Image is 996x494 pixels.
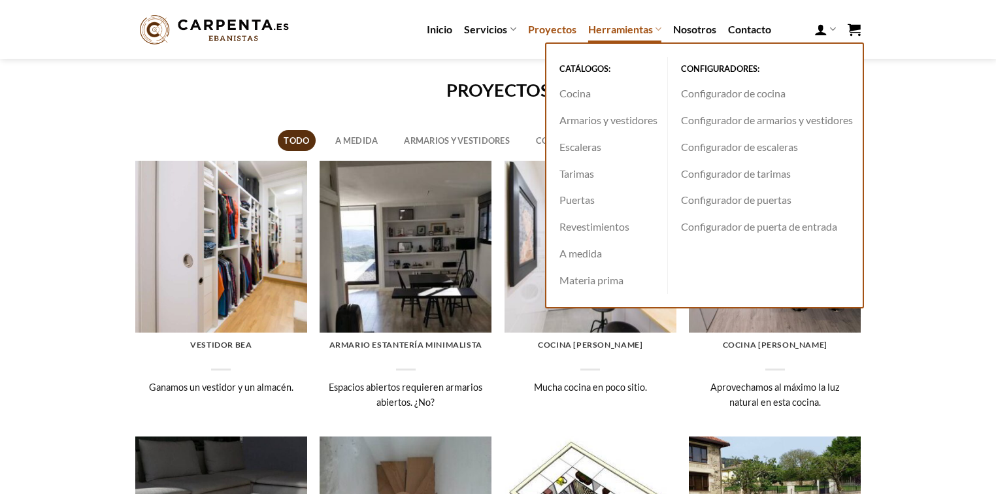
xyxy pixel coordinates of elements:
[505,161,676,333] img: cocina encimera reforma carpinteria
[553,187,661,214] a: Puertas
[326,340,485,350] h6: Armario estantería minimalista
[553,161,661,188] a: Tarimas
[673,18,716,41] a: Nosotros
[528,18,576,41] a: Proyectos
[553,80,661,107] a: Cocina
[135,78,861,101] h1: PROYECTOS
[135,161,307,424] a: vestidor, armario sin frentes carpinteria Vestidor Bea Ganamos un vestidor y un almacén.
[135,12,293,48] img: Carpenta.es
[278,130,316,151] a: Todo
[329,130,384,151] a: A medida
[553,267,661,294] a: Materia prima
[674,214,856,240] a: Configurador de puerta de entrada
[674,134,856,161] a: Configurador de escaleras
[695,340,854,350] h6: Cocina [PERSON_NAME]
[674,161,856,188] a: Configurador de tarimas
[511,340,670,350] h6: Cocina [PERSON_NAME]
[464,16,516,42] a: Servicios
[142,340,301,350] h6: Vestidor Bea
[588,16,661,42] a: Herramientas
[674,187,856,214] a: Configurador de puertas
[511,380,670,410] p: Mucha cocina en poco sitio.
[695,380,854,410] p: Aprovechamos al máximo la luz natural en esta cocina.
[553,214,661,240] a: Revestimientos
[553,134,661,161] a: Escaleras
[674,107,856,134] a: Configurador de armarios y vestidores
[553,107,661,134] a: Armarios y vestidores
[553,240,661,267] a: A medida
[135,161,307,333] img: vestidor, armario sin frentes carpinteria
[674,80,856,107] a: Configurador de cocina
[553,57,661,81] a: Catálogos:
[728,18,771,41] a: Contacto
[674,57,856,81] a: Configuradores:
[142,380,301,410] p: Ganamos un vestidor y un almacén.
[326,380,485,410] p: Espacios abiertos requieren armarios abiertos. ¿No?
[398,130,516,151] a: Armarios y vestidores
[505,161,676,424] a: cocina encimera reforma carpinteria Cocina [PERSON_NAME] Mucha cocina en poco sitio.
[320,161,491,424] a: armario sin frentes Armario estantería minimalista Espacios abiertos requieren armarios abiertos....
[320,161,491,333] img: armario sin frentes
[529,130,581,151] a: Cocinas
[427,18,452,41] a: Inicio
